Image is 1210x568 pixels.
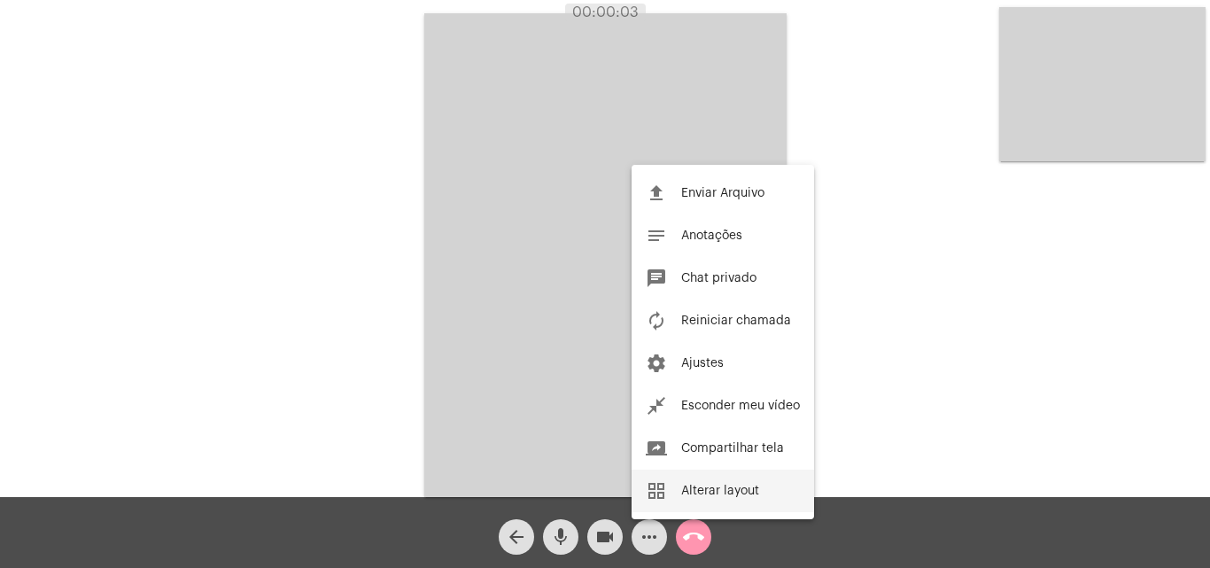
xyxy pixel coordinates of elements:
span: Chat privado [681,272,756,284]
mat-icon: grid_view [646,480,667,502]
span: Reiniciar chamada [681,315,791,327]
mat-icon: settings [646,353,667,374]
mat-icon: file_upload [646,183,667,204]
mat-icon: notes [646,225,667,246]
span: Esconder meu vídeo [681,400,800,412]
span: Alterar layout [681,485,759,497]
span: Enviar Arquivo [681,187,764,199]
span: Ajustes [681,357,724,370]
span: Anotações [681,230,742,242]
span: Compartilhar tela [681,442,784,455]
mat-icon: chat [646,268,667,289]
mat-icon: screen_share [646,438,667,459]
mat-icon: close_fullscreen [646,395,667,416]
mat-icon: autorenew [646,310,667,331]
